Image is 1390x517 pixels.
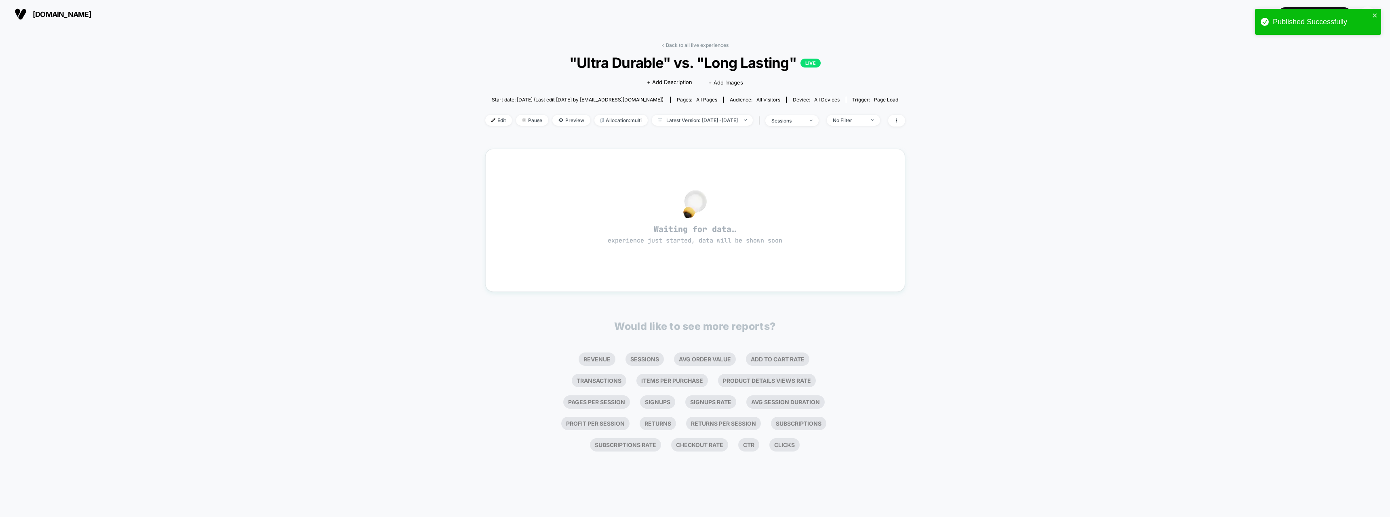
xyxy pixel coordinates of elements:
span: Latest Version: [DATE] - [DATE] [652,115,753,126]
a: < Back to all live experiences [661,42,729,48]
span: all pages [696,97,717,103]
li: Sessions [625,352,664,366]
li: Avg Order Value [674,352,736,366]
p: LIVE [800,59,821,68]
img: end [522,118,526,122]
li: Signups Rate [685,395,736,409]
li: Returns [640,417,676,430]
span: Waiting for data… [500,224,891,245]
li: Subscriptions Rate [590,438,661,452]
li: Ctr [738,438,759,452]
button: [DOMAIN_NAME] [12,8,94,21]
span: Pause [516,115,548,126]
li: Signups [640,395,675,409]
li: Product Details Views Rate [718,374,816,387]
span: [DOMAIN_NAME] [33,10,91,19]
span: Allocation: multi [594,115,648,126]
span: Preview [552,115,590,126]
div: Audience: [730,97,780,103]
li: Returns Per Session [686,417,761,430]
div: AW [1360,6,1375,22]
li: Revenue [579,352,615,366]
img: edit [491,118,495,122]
li: Profit Per Session [561,417,630,430]
div: sessions [771,118,804,124]
span: Edit [485,115,512,126]
li: Checkout Rate [671,438,728,452]
span: All Visitors [756,97,780,103]
div: Published Successfully [1273,18,1370,26]
span: Start date: [DATE] (Last edit [DATE] by [EMAIL_ADDRESS][DOMAIN_NAME]) [492,97,663,103]
img: calendar [658,118,662,122]
li: Subscriptions [771,417,826,430]
span: | [757,115,765,127]
li: Clicks [769,438,800,452]
li: Transactions [572,374,626,387]
span: Device: [786,97,846,103]
div: Trigger: [852,97,898,103]
span: + Add Images [708,79,743,86]
button: close [1372,12,1378,20]
img: Visually logo [15,8,27,20]
img: rebalance [600,118,604,122]
button: AW [1357,6,1378,23]
span: Page Load [874,97,898,103]
li: Avg Session Duration [746,395,825,409]
img: end [744,119,747,121]
span: + Add Description [647,78,692,87]
p: Would like to see more reports? [614,320,776,332]
div: Pages: [677,97,717,103]
li: Items Per Purchase [636,374,708,387]
span: all devices [814,97,840,103]
span: experience just started, data will be shown soon [608,236,782,245]
span: "Ultra Durable" vs. "Long Lasting" [506,54,884,71]
img: end [810,120,813,121]
li: Add To Cart Rate [746,352,809,366]
li: Pages Per Session [563,395,630,409]
img: end [871,119,874,121]
div: No Filter [833,117,865,123]
img: no_data [683,190,707,218]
